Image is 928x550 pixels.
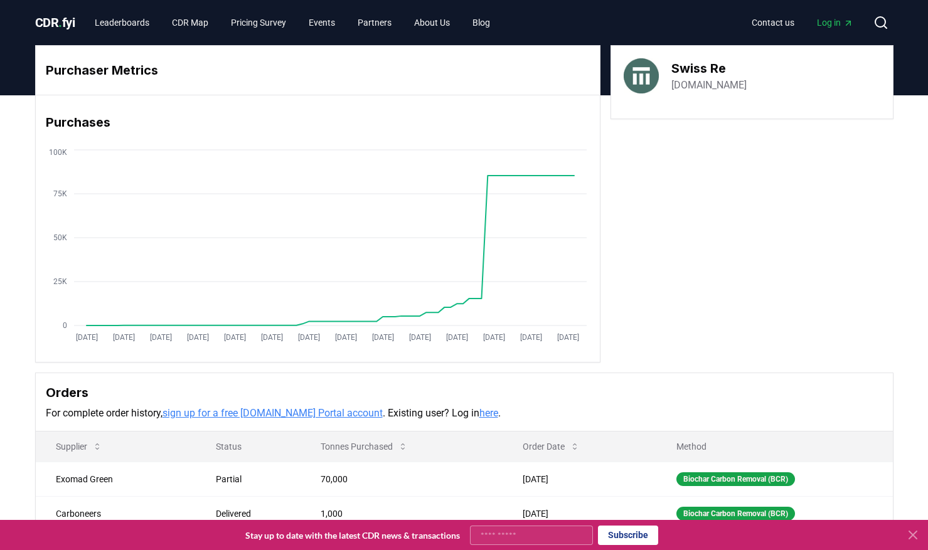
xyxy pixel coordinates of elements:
tspan: [DATE] [408,333,430,342]
a: Contact us [742,11,804,34]
tspan: [DATE] [186,333,208,342]
td: 70,000 [301,462,503,496]
span: . [58,15,62,30]
img: Swiss Re-logo [624,58,659,93]
a: Log in [807,11,863,34]
div: Partial [216,473,291,485]
a: sign up for a free [DOMAIN_NAME] Portal account [163,407,383,419]
a: Partners [348,11,402,34]
h3: Orders [46,383,883,402]
tspan: [DATE] [297,333,319,342]
a: Blog [462,11,500,34]
td: Carboneers [36,496,196,531]
tspan: [DATE] [557,333,579,342]
td: Exomad Green [36,462,196,496]
tspan: [DATE] [445,333,467,342]
tspan: 100K [49,148,67,157]
tspan: [DATE] [223,333,245,342]
tspan: [DATE] [520,333,541,342]
tspan: [DATE] [260,333,282,342]
p: Method [666,440,882,453]
div: Biochar Carbon Removal (BCR) [676,472,795,486]
a: About Us [404,11,460,34]
td: [DATE] [503,462,657,496]
div: Biochar Carbon Removal (BCR) [676,507,795,521]
nav: Main [85,11,500,34]
button: Supplier [46,434,112,459]
button: Tonnes Purchased [311,434,418,459]
a: [DOMAIN_NAME] [671,78,747,93]
a: Pricing Survey [221,11,296,34]
span: CDR fyi [35,15,75,30]
tspan: [DATE] [371,333,393,342]
a: Leaderboards [85,11,159,34]
tspan: [DATE] [112,333,134,342]
tspan: 75K [53,189,67,198]
tspan: [DATE] [334,333,356,342]
a: CDR.fyi [35,14,75,31]
td: 1,000 [301,496,503,531]
h3: Purchaser Metrics [46,61,590,80]
div: Delivered [216,507,291,520]
h3: Purchases [46,113,590,132]
tspan: [DATE] [75,333,97,342]
td: [DATE] [503,496,657,531]
tspan: [DATE] [149,333,171,342]
nav: Main [742,11,863,34]
tspan: [DATE] [483,333,504,342]
p: Status [206,440,291,453]
span: Log in [817,16,853,29]
tspan: 25K [53,277,67,286]
tspan: 50K [53,233,67,242]
p: For complete order history, . Existing user? Log in . [46,406,883,421]
tspan: 0 [63,321,67,330]
h3: Swiss Re [671,59,747,78]
a: here [479,407,498,419]
button: Order Date [513,434,590,459]
a: Events [299,11,345,34]
a: CDR Map [162,11,218,34]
